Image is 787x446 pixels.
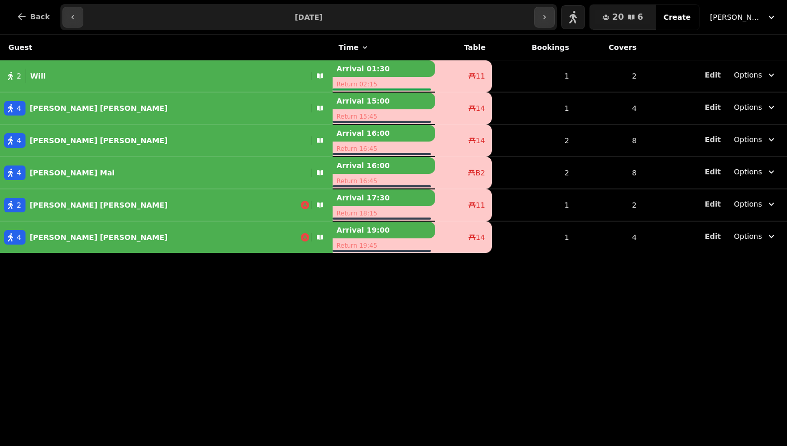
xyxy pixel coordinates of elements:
button: Edit [705,134,721,145]
button: Options [728,162,783,181]
span: Back [30,13,50,20]
span: 20 [612,13,624,21]
button: Options [728,227,783,246]
p: Return 19:45 [333,238,435,253]
p: Arrival 01:30 [333,60,435,77]
p: Arrival 17:30 [333,189,435,206]
button: Time [339,42,369,53]
p: [PERSON_NAME] [PERSON_NAME] [30,200,168,210]
span: Options [734,231,762,241]
p: [PERSON_NAME] Mai [30,168,115,178]
th: Table [435,35,492,60]
p: [PERSON_NAME] [PERSON_NAME] [30,103,168,113]
p: Return 18:15 [333,206,435,221]
button: Edit [705,70,721,80]
button: Back [8,4,58,29]
span: Options [734,70,762,80]
button: Edit [705,102,721,112]
button: Create [655,5,699,30]
button: Edit [705,231,721,241]
span: Edit [705,104,721,111]
td: 1 [492,60,576,93]
p: Will [30,71,46,81]
span: 14 [476,135,485,146]
span: 11 [476,71,485,81]
span: 14 [476,103,485,113]
th: Covers [575,35,643,60]
th: Bookings [492,35,576,60]
td: 2 [492,157,576,189]
span: 11 [476,200,485,210]
button: Edit [705,167,721,177]
button: Options [728,195,783,213]
span: B2 [475,168,485,178]
span: Edit [705,168,721,175]
p: Return 15:45 [333,109,435,124]
td: 2 [492,124,576,157]
td: 2 [575,60,643,93]
span: 2 [17,200,21,210]
button: [PERSON_NAME] – [GEOGRAPHIC_DATA] [704,8,783,27]
p: Return 16:45 [333,142,435,156]
button: Options [728,130,783,149]
p: Arrival 16:00 [333,125,435,142]
span: Options [734,167,762,177]
p: Arrival 16:00 [333,157,435,174]
span: Edit [705,200,721,208]
span: 4 [17,103,21,113]
span: Edit [705,233,721,240]
span: Edit [705,136,721,143]
p: [PERSON_NAME] [PERSON_NAME] [30,135,168,146]
td: 4 [575,92,643,124]
span: Options [734,199,762,209]
td: 2 [575,189,643,221]
button: 206 [590,5,655,30]
button: Edit [705,199,721,209]
span: 2 [17,71,21,81]
button: Options [728,98,783,117]
td: 1 [492,189,576,221]
span: Options [734,134,762,145]
p: Arrival 19:00 [333,222,435,238]
span: 4 [17,232,21,243]
span: 14 [476,232,485,243]
td: 4 [575,221,643,253]
span: Time [339,42,359,53]
span: 6 [638,13,643,21]
p: Return 16:45 [333,174,435,188]
p: [PERSON_NAME] [PERSON_NAME] [30,232,168,243]
p: Arrival 15:00 [333,93,435,109]
td: 8 [575,157,643,189]
td: 1 [492,92,576,124]
span: 4 [17,135,21,146]
p: Return 02:15 [333,77,435,92]
span: 4 [17,168,21,178]
button: Options [728,66,783,84]
span: [PERSON_NAME] – [GEOGRAPHIC_DATA] [710,12,762,22]
span: Options [734,102,762,112]
td: 1 [492,221,576,253]
span: Create [664,14,691,21]
td: 8 [575,124,643,157]
span: Edit [705,71,721,79]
